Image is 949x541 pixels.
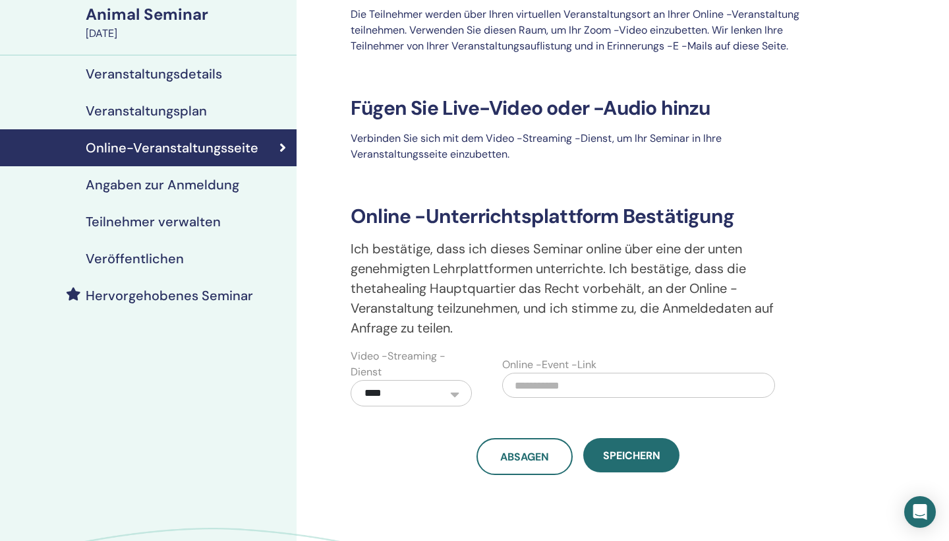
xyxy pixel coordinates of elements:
[78,3,297,42] a: Animal Seminar[DATE]
[583,438,679,472] button: Speichern
[86,288,253,303] h4: Hervorgehobenes Seminar
[500,450,549,464] span: Absagen
[476,438,573,475] a: Absagen
[343,96,813,120] h3: Fügen Sie Live-Video oder -Audio hinzu
[86,103,207,119] h4: Veranstaltungsplan
[343,239,813,338] p: Ich bestätige, dass ich dieses Seminar online über eine der unten genehmigten Lehrplattformen unt...
[343,131,813,162] p: Verbinden Sie sich mit dem Video -Streaming -Dienst, um Ihr Seminar in Ihre Veranstaltungsseite e...
[86,251,184,267] h4: Veröffentlichen
[343,7,813,54] p: Die Teilnehmer werden über Ihren virtuellen Veranstaltungsort an Ihrer Online -Veranstaltung teil...
[603,449,660,462] span: Speichern
[502,357,596,373] label: Online -Event -Link
[86,177,239,193] h4: Angaben zur Anmeldung
[351,348,472,380] label: Video -Streaming -Dienst
[904,496,936,528] div: Open Intercom Messenger
[86,140,258,156] h4: Online-Veranstaltungsseite
[86,214,221,230] h4: Teilnehmer verwalten
[86,66,222,82] h4: Veranstaltungsdetails
[86,3,289,26] div: Animal Seminar
[86,26,289,42] div: [DATE]
[343,205,813,228] h3: Online -Unterrichtsplattform Bestätigung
